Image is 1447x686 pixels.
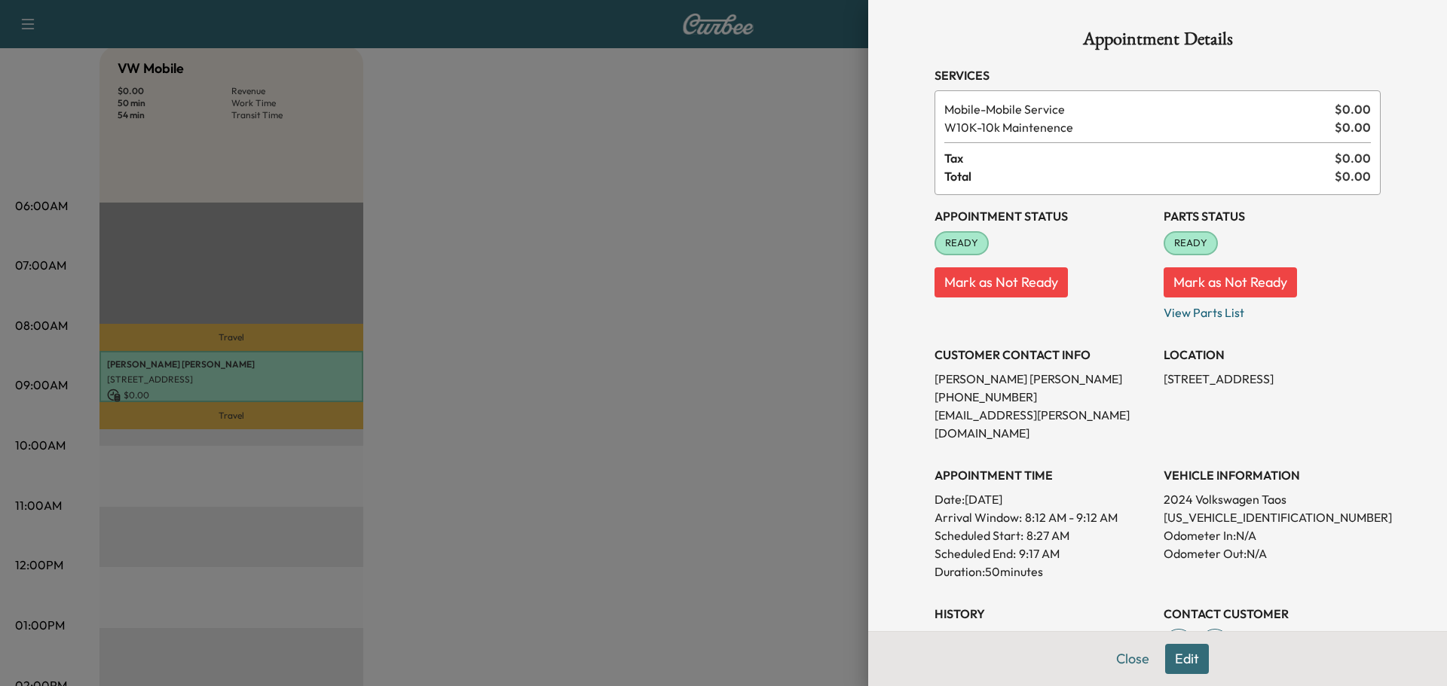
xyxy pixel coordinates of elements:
p: [PHONE_NUMBER] [935,388,1152,406]
p: 9:17 AM [1019,544,1060,563]
p: Created By : [PERSON_NAME] [935,629,1152,647]
h3: Parts Status [1164,207,1381,225]
span: READY [1165,236,1216,251]
h1: Appointment Details [935,30,1381,54]
span: Tax [944,149,1335,167]
p: Odometer Out: N/A [1164,544,1381,563]
h3: CUSTOMER CONTACT INFO [935,346,1152,364]
button: Close [1106,644,1159,674]
span: Mobile Service [944,100,1329,118]
p: [EMAIL_ADDRESS][PERSON_NAME][DOMAIN_NAME] [935,406,1152,442]
span: $ 0.00 [1335,167,1371,185]
span: $ 0.00 [1335,100,1371,118]
h3: LOCATION [1164,346,1381,364]
p: Scheduled Start: [935,526,1023,544]
span: $ 0.00 [1335,118,1371,136]
p: View Parts List [1164,297,1381,322]
span: 10k Maintenence [944,118,1329,136]
button: Edit [1165,644,1209,674]
p: [US_VEHICLE_IDENTIFICATION_NUMBER] [1164,508,1381,526]
h3: Services [935,66,1381,84]
h3: Appointment Status [935,207,1152,225]
span: 8:12 AM - 9:12 AM [1025,508,1118,526]
p: Arrival Window: [935,508,1152,526]
p: Date: [DATE] [935,490,1152,508]
p: Odometer In: N/A [1164,526,1381,544]
h3: CONTACT CUSTOMER [1164,605,1381,623]
p: 2024 Volkswagen Taos [1164,490,1381,508]
button: Mark as Not Ready [1164,267,1297,297]
h3: History [935,605,1152,623]
p: Scheduled End: [935,544,1016,563]
h3: APPOINTMENT TIME [935,466,1152,484]
p: 8:27 AM [1026,526,1069,544]
span: Total [944,167,1335,185]
span: $ 0.00 [1335,149,1371,167]
p: [STREET_ADDRESS] [1164,370,1381,388]
button: Mark as Not Ready [935,267,1068,297]
p: [PERSON_NAME] [PERSON_NAME] [935,370,1152,388]
h3: VEHICLE INFORMATION [1164,466,1381,484]
p: Duration: 50 minutes [935,563,1152,581]
span: READY [936,236,987,251]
